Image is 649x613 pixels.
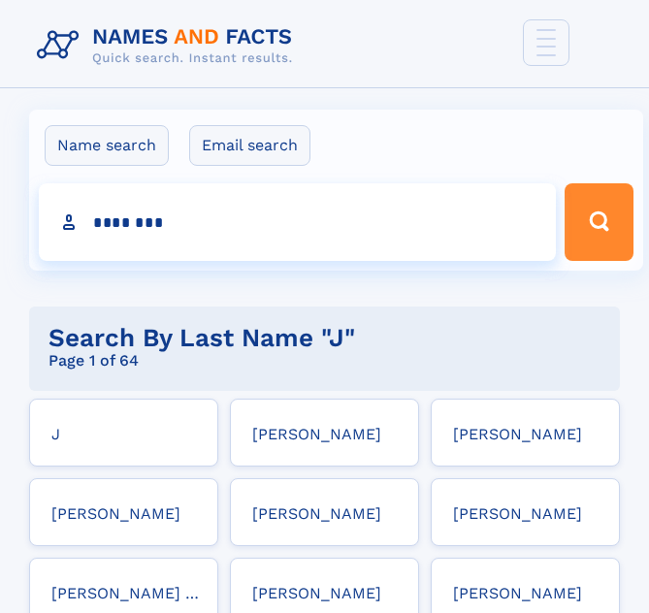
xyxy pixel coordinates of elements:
[431,399,620,467] a: [PERSON_NAME]
[565,183,633,261] button: Search Button
[453,582,582,602] span: [PERSON_NAME]
[29,399,218,467] a: J
[51,582,208,602] span: [PERSON_NAME] Trumps
[252,502,381,523] span: [PERSON_NAME]
[49,350,600,371] div: Page 1 of 64
[49,326,600,350] h1: Search By last Name "j"
[29,19,308,72] img: Logo Names and Facts
[252,423,381,443] span: [PERSON_NAME]
[230,399,419,467] a: [PERSON_NAME]
[230,478,419,546] a: [PERSON_NAME]
[189,125,310,166] label: Email search
[39,183,556,261] input: search input
[45,125,169,166] label: Name search
[51,423,60,443] span: J
[252,582,381,602] span: [PERSON_NAME]
[51,502,180,523] span: [PERSON_NAME]
[453,423,582,443] span: [PERSON_NAME]
[29,478,218,546] a: [PERSON_NAME]
[431,478,620,546] a: [PERSON_NAME]
[453,502,582,523] span: [PERSON_NAME]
